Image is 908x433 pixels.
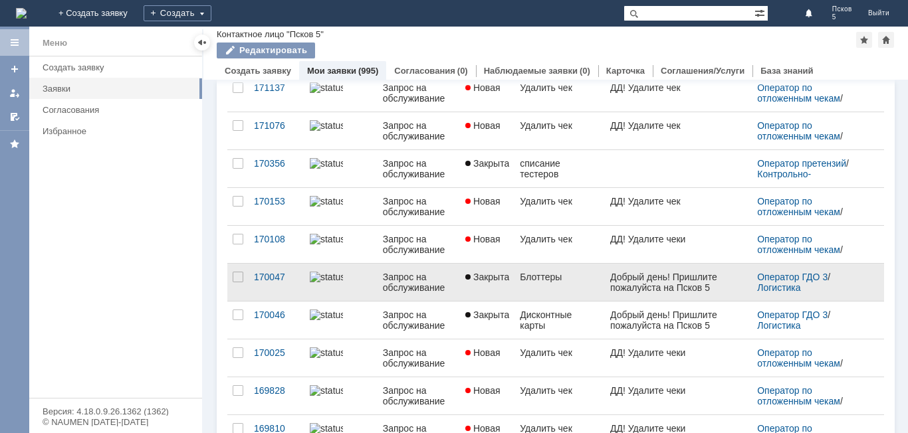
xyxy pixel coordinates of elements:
[310,158,343,169] img: statusbar-100 (1).png
[254,158,299,169] div: 170356
[254,385,299,396] div: 169828
[520,234,600,244] div: Удалить чек
[514,188,605,225] a: Удалить чек
[383,272,455,293] div: Запрос на обслуживание
[757,196,868,217] div: /
[520,272,600,282] div: Блоттеры
[378,112,460,149] a: Запрос на обслуживание
[465,82,501,93] span: Новая
[383,158,455,179] div: Запрос на обслуживание
[460,302,514,339] a: Закрыта
[144,5,211,21] div: Создать
[43,126,179,136] div: Избранное
[249,339,304,377] a: 170025
[4,58,25,80] a: Создать заявку
[378,377,460,414] a: Запрос на обслуживание
[249,377,304,414] a: 169828
[254,196,299,207] div: 170153
[460,74,514,112] a: Новая
[37,57,199,78] a: Создать заявку
[4,82,25,104] a: Мои заявки
[37,100,199,120] a: Согласования
[249,74,304,112] a: 171137
[304,264,378,301] a: statusbar-100 (1).png
[514,377,605,414] a: Удалить чек
[254,82,299,93] div: 171137
[465,158,509,169] span: Закрыта
[465,196,501,207] span: Новая
[460,112,514,149] a: Новая
[378,188,460,225] a: Запрос на обслуживание
[378,339,460,377] a: Запрос на обслуживание
[254,234,299,244] div: 170108
[460,188,514,225] a: Новая
[757,385,840,406] a: Оператор по отложенным чекам
[310,234,343,244] img: statusbar-40 (1).png
[304,339,378,377] a: statusbar-40 (1).png
[757,320,800,331] a: Логистика
[310,347,343,358] img: statusbar-40 (1).png
[310,272,343,282] img: statusbar-100 (1).png
[832,5,852,13] span: Псков
[43,84,194,94] div: Заявки
[520,158,600,179] div: списание тестеров
[514,226,605,263] a: Удалить чек
[757,309,868,331] div: /
[249,226,304,263] a: 170108
[249,302,304,339] a: 170046
[310,196,343,207] img: statusbar-40 (1).png
[194,35,210,50] div: Скрыть меню
[304,74,378,112] a: statusbar-100 (1).png
[383,234,455,255] div: Запрос на обслуживание
[514,264,605,301] a: Блоттеры
[754,6,768,19] span: Расширенный поиск
[304,302,378,339] a: statusbar-60 (1).png
[757,272,828,282] a: Оператор ГДО 3
[520,196,600,207] div: Удалить чек
[757,234,868,255] div: /
[43,35,67,51] div: Меню
[465,385,501,396] span: Новая
[254,272,299,282] div: 170047
[383,309,455,331] div: Запрос на обслуживание
[460,150,514,187] a: Закрыта
[878,32,894,48] div: Сделать домашней страницей
[465,347,501,358] span: Новая
[37,78,199,99] a: Заявки
[43,62,194,72] div: Создать заявку
[378,150,460,187] a: Запрос на обслуживание
[254,309,299,320] div: 170046
[249,112,304,149] a: 171076
[383,82,455,104] div: Запрос на обслуживание
[460,226,514,263] a: Новая
[310,120,343,131] img: statusbar-100 (1).png
[394,66,455,76] a: Согласования
[43,418,189,426] div: © NAUMEN [DATE]-[DATE]
[249,150,304,187] a: 170356
[383,347,455,369] div: Запрос на обслуживание
[757,82,868,104] div: /
[757,347,868,369] div: /
[249,264,304,301] a: 170047
[520,309,600,331] div: Дисконтные карты
[307,66,356,76] a: Мои заявки
[383,120,455,141] div: Запрос на обслуживание
[304,188,378,225] a: statusbar-40 (1).png
[757,385,868,406] div: /
[304,112,378,149] a: statusbar-100 (1).png
[514,112,605,149] a: Удалить чек
[661,66,744,76] a: Соглашения/Услуги
[757,120,840,141] a: Оператор по отложенным чекам
[465,120,501,131] span: Новая
[757,196,840,217] a: Оператор по отложенным чекам
[249,188,304,225] a: 170153
[378,74,460,112] a: Запрос на обслуживание
[520,82,600,93] div: Удалить чек
[383,385,455,406] div: Запрос на обслуживание
[465,309,509,320] span: Закрыта
[832,13,852,21] span: 5
[514,339,605,377] a: Удалить чек
[43,407,189,416] div: Версия: 4.18.0.9.26.1362 (1362)
[310,385,343,396] img: statusbar-25 (1).png
[484,66,578,76] a: Наблюдаемые заявки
